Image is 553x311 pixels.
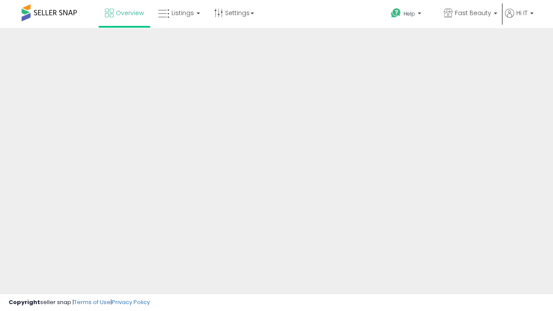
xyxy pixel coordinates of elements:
[9,298,150,307] div: seller snap | |
[74,298,111,306] a: Terms of Use
[404,10,415,17] span: Help
[505,9,534,28] a: Hi IT
[116,9,144,17] span: Overview
[112,298,150,306] a: Privacy Policy
[172,9,194,17] span: Listings
[516,9,528,17] span: Hi IT
[455,9,491,17] span: Fast Beauty
[9,298,40,306] strong: Copyright
[391,8,401,19] i: Get Help
[384,1,436,28] a: Help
